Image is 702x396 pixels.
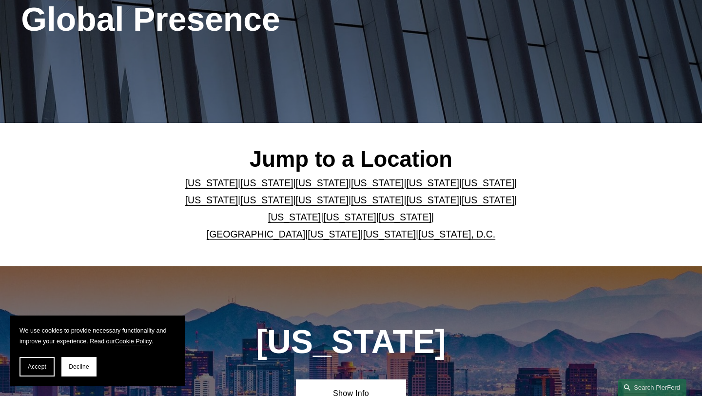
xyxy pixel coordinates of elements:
[323,212,376,222] a: [US_STATE]
[207,229,305,239] a: [GEOGRAPHIC_DATA]
[418,229,495,239] a: [US_STATE], D.C.
[61,357,97,376] button: Decline
[19,325,175,347] p: We use cookies to provide necessary functionality and improve your experience. Read our .
[296,195,349,205] a: [US_STATE]
[158,175,544,243] p: | | | | | | | | | | | | | | | | | |
[69,363,89,370] span: Decline
[462,178,514,188] a: [US_STATE]
[351,178,404,188] a: [US_STATE]
[351,195,404,205] a: [US_STATE]
[296,178,349,188] a: [US_STATE]
[115,338,152,345] a: Cookie Policy
[379,212,431,222] a: [US_STATE]
[462,195,514,205] a: [US_STATE]
[10,316,185,386] section: Cookie banner
[406,178,459,188] a: [US_STATE]
[158,146,544,173] h2: Jump to a Location
[185,178,238,188] a: [US_STATE]
[21,0,461,39] h1: Global Presence
[406,195,459,205] a: [US_STATE]
[240,178,293,188] a: [US_STATE]
[19,357,55,376] button: Accept
[185,195,238,205] a: [US_STATE]
[240,195,293,205] a: [US_STATE]
[363,229,416,239] a: [US_STATE]
[618,379,686,396] a: Search this site
[268,212,321,222] a: [US_STATE]
[308,229,360,239] a: [US_STATE]
[214,323,488,361] h1: [US_STATE]
[28,363,46,370] span: Accept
